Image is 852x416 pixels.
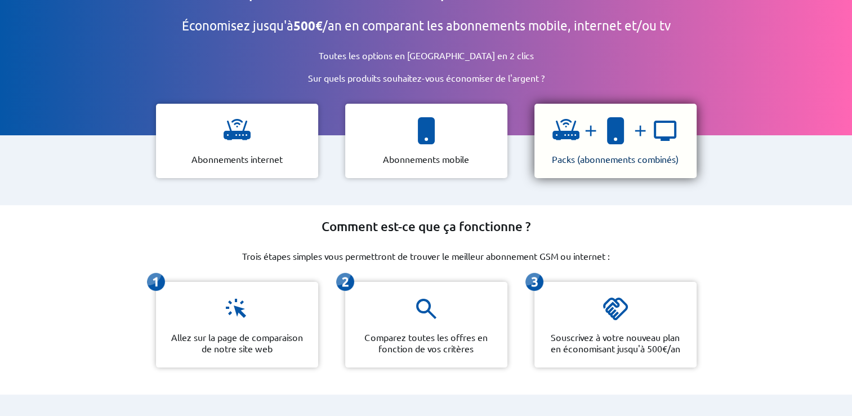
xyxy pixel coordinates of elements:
[579,122,602,140] img: and
[552,117,579,144] img: icône représentant un smartphone et un modem
[629,122,652,140] img: and
[147,273,165,291] img: icône représentant la première étape
[602,295,629,322] img: icône représentant une poignée de main
[336,104,516,178] a: icône représentant un smartphone Abonnements mobile
[336,273,354,291] img: icône représentant la deuxième étape
[242,250,610,262] p: Trois étapes simples vous permettront de trouver le meilleur abonnement GSM ou internet :
[224,117,251,144] img: icône représentant un modem
[147,104,327,178] a: icône représentant un modem Abonnements internet
[413,295,440,322] img: icône représentant une loupe
[293,18,323,33] b: 500€
[525,273,543,291] img: icône représentant la troisième étape
[552,153,679,165] p: Packs (abonnements combinés)
[548,331,683,354] p: Souscrivez à votre nouveau plan en économisant jusqu'à 500€/an
[413,117,440,144] img: icône représentant un smartphone
[602,117,629,144] img: icon representing a smartphone
[169,331,305,354] p: Allez sur la page de comparaison de notre site web
[359,331,494,354] p: Comparez toutes les offres en fonction de vos critères
[525,104,706,178] a: icône représentant un smartphone et un modemandicon representing a smartphoneandicon representing...
[652,117,679,144] img: icon representing a tv
[272,72,581,83] p: Sur quels produits souhaitez-vous économiser de l'argent ?
[383,153,469,165] p: Abonnements mobile
[322,219,531,234] h2: Comment est-ce que ça fonctionne ?
[283,50,570,61] p: Toutes les options en [GEOGRAPHIC_DATA] en 2 clics
[224,295,251,322] img: icône représentant un clic
[182,18,671,34] h2: Économisez jusqu'à /an en comparant les abonnements mobile, internet et/ou tv
[191,153,283,165] p: Abonnements internet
